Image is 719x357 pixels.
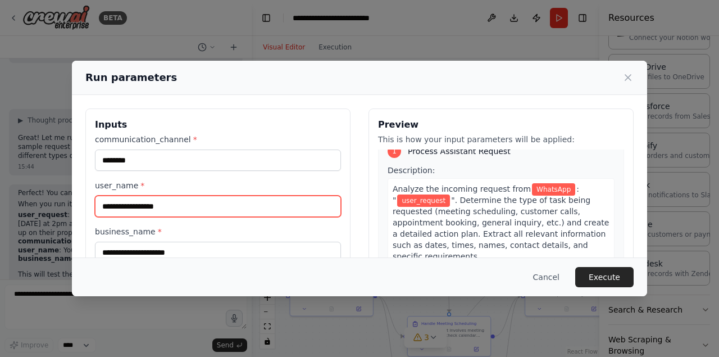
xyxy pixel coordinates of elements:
h3: Inputs [95,118,341,132]
p: This is how your input parameters will be applied: [378,134,624,145]
button: Execute [575,267,634,287]
label: communication_channel [95,134,341,145]
h3: Preview [378,118,624,132]
div: 1 [388,144,401,158]
label: user_name [95,180,341,191]
span: Process Assistant Request [408,146,511,157]
span: Variable: user_request [397,195,450,207]
button: Cancel [524,267,568,287]
span: : " [393,184,579,205]
span: Analyze the incoming request from [393,184,531,193]
h2: Run parameters [85,70,177,85]
span: ". Determine the type of task being requested (meeting scheduling, customer calls, appointment bo... [393,196,609,261]
span: Description: [388,166,435,175]
span: Variable: communication_channel [532,183,575,196]
label: business_name [95,226,341,237]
